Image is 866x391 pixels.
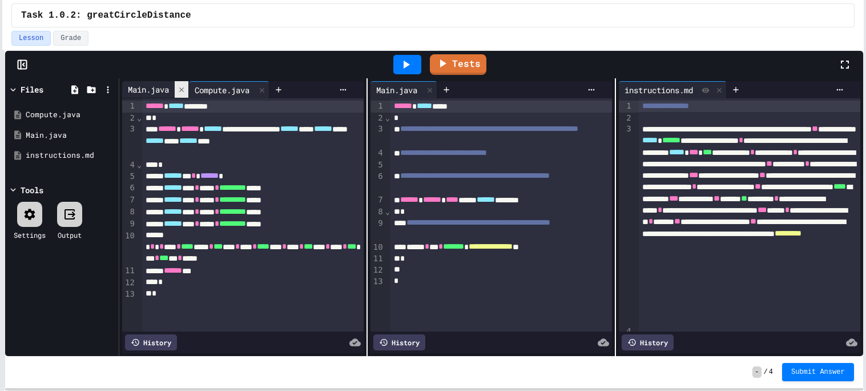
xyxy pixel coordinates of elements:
[11,31,51,46] button: Lesson
[370,159,385,171] div: 5
[370,253,385,265] div: 11
[764,368,768,377] span: /
[122,101,136,113] div: 1
[21,9,191,22] span: Task 1.0.2: greatCircleDistance
[122,289,136,300] div: 13
[14,230,46,240] div: Settings
[58,230,82,240] div: Output
[769,368,773,377] span: 4
[370,113,385,124] div: 2
[53,31,88,46] button: Grade
[122,277,136,289] div: 12
[370,84,423,96] div: Main.java
[122,159,136,171] div: 4
[370,242,385,254] div: 10
[370,147,385,159] div: 4
[122,83,175,95] div: Main.java
[619,123,633,326] div: 3
[430,54,486,75] a: Tests
[26,109,115,121] div: Compute.java
[385,207,390,216] span: Fold line
[21,184,43,196] div: Tools
[189,84,255,96] div: Compute.java
[136,160,142,169] span: Fold line
[122,171,136,183] div: 5
[26,150,115,161] div: instructions.md
[26,130,115,141] div: Main.java
[619,326,633,337] div: 4
[619,113,633,124] div: 2
[622,334,674,350] div: History
[122,113,136,124] div: 2
[370,123,385,147] div: 3
[370,218,385,242] div: 9
[122,123,136,159] div: 3
[370,171,385,195] div: 6
[385,113,390,122] span: Fold line
[122,182,136,194] div: 6
[619,84,699,96] div: instructions.md
[122,218,136,230] div: 9
[189,81,269,98] div: Compute.java
[122,194,136,206] div: 7
[370,194,385,206] div: 7
[752,366,761,378] span: -
[136,113,142,122] span: Fold line
[791,368,845,377] span: Submit Answer
[21,83,43,95] div: Files
[782,363,854,381] button: Submit Answer
[370,101,385,113] div: 1
[619,81,727,98] div: instructions.md
[122,206,136,218] div: 8
[125,334,177,350] div: History
[122,230,136,265] div: 10
[370,276,385,288] div: 13
[370,206,385,218] div: 8
[373,334,425,350] div: History
[370,81,437,98] div: Main.java
[619,101,633,113] div: 1
[370,265,385,276] div: 12
[122,81,189,98] div: Main.java
[122,265,136,277] div: 11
